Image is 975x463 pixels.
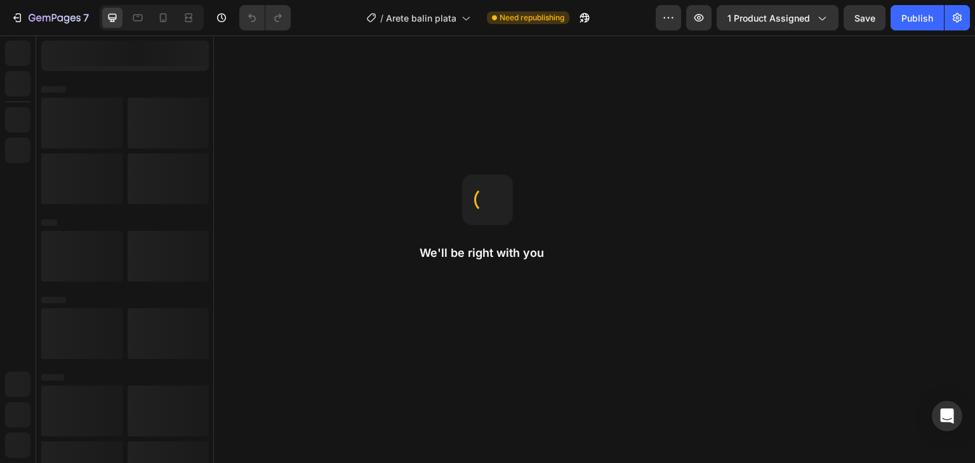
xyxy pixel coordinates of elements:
[5,5,95,30] button: 7
[844,5,885,30] button: Save
[83,10,89,25] p: 7
[717,5,839,30] button: 1 product assigned
[727,11,810,25] span: 1 product assigned
[901,11,933,25] div: Publish
[386,11,456,25] span: Arete balin plata
[420,245,555,261] h2: We'll be right with you
[854,13,875,23] span: Save
[380,11,383,25] span: /
[500,12,564,23] span: Need republishing
[239,5,291,30] div: Undo/Redo
[891,5,944,30] button: Publish
[932,401,962,431] div: Open Intercom Messenger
